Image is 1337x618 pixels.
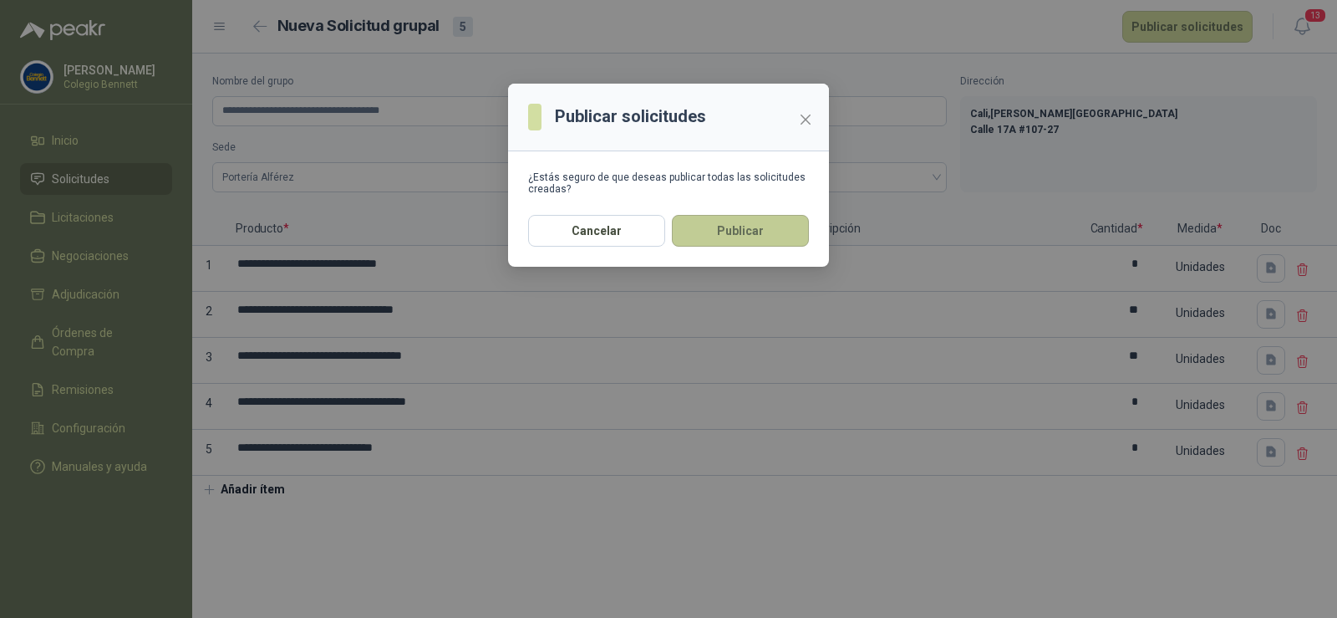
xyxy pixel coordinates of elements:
button: Close [792,106,819,133]
span: close [799,113,812,126]
button: Cancelar [528,215,665,247]
h3: Publicar solicitudes [555,104,706,130]
button: Publicar [672,215,809,247]
div: ¿Estás seguro de que deseas publicar todas las solicitudes creadas? [528,171,809,195]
